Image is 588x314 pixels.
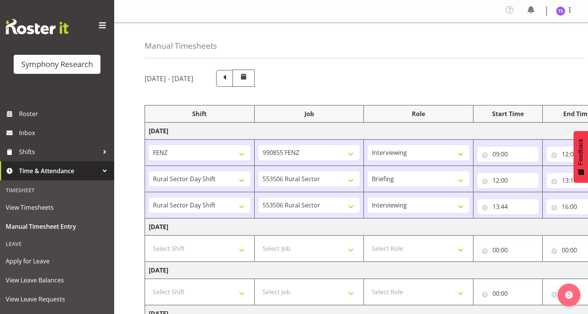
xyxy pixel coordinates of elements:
a: View Leave Requests [2,290,112,309]
div: Job [258,109,360,118]
a: Apply for Leave [2,252,112,271]
span: Time & Attendance [19,165,99,177]
input: Click to select... [477,286,539,301]
input: Click to select... [477,173,539,188]
span: View Leave Balances [6,274,108,286]
div: Timesheet [2,182,112,198]
a: Manual Timesheet Entry [2,217,112,236]
img: titi-strickland1975.jpg [556,6,565,16]
div: Role [368,109,469,118]
span: Shifts [19,146,99,158]
a: View Timesheets [2,198,112,217]
input: Click to select... [477,147,539,162]
div: Shift [149,109,250,118]
input: Click to select... [477,242,539,258]
a: View Leave Balances [2,271,112,290]
button: Feedback - Show survey [574,131,588,183]
h5: [DATE] - [DATE] [145,74,193,83]
img: Rosterit website logo [6,19,69,34]
h4: Manual Timesheets [145,41,217,50]
span: Inbox [19,127,110,139]
span: Roster [19,108,110,120]
img: help-xxl-2.png [565,291,573,299]
span: Apply for Leave [6,255,108,267]
div: Symphony Research [21,59,93,70]
span: View Leave Requests [6,293,108,305]
span: Feedback [577,139,584,165]
div: Start Time [477,109,539,118]
input: Click to select... [477,199,539,214]
div: Leave [2,236,112,252]
span: View Timesheets [6,202,108,213]
span: Manual Timesheet Entry [6,221,108,232]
